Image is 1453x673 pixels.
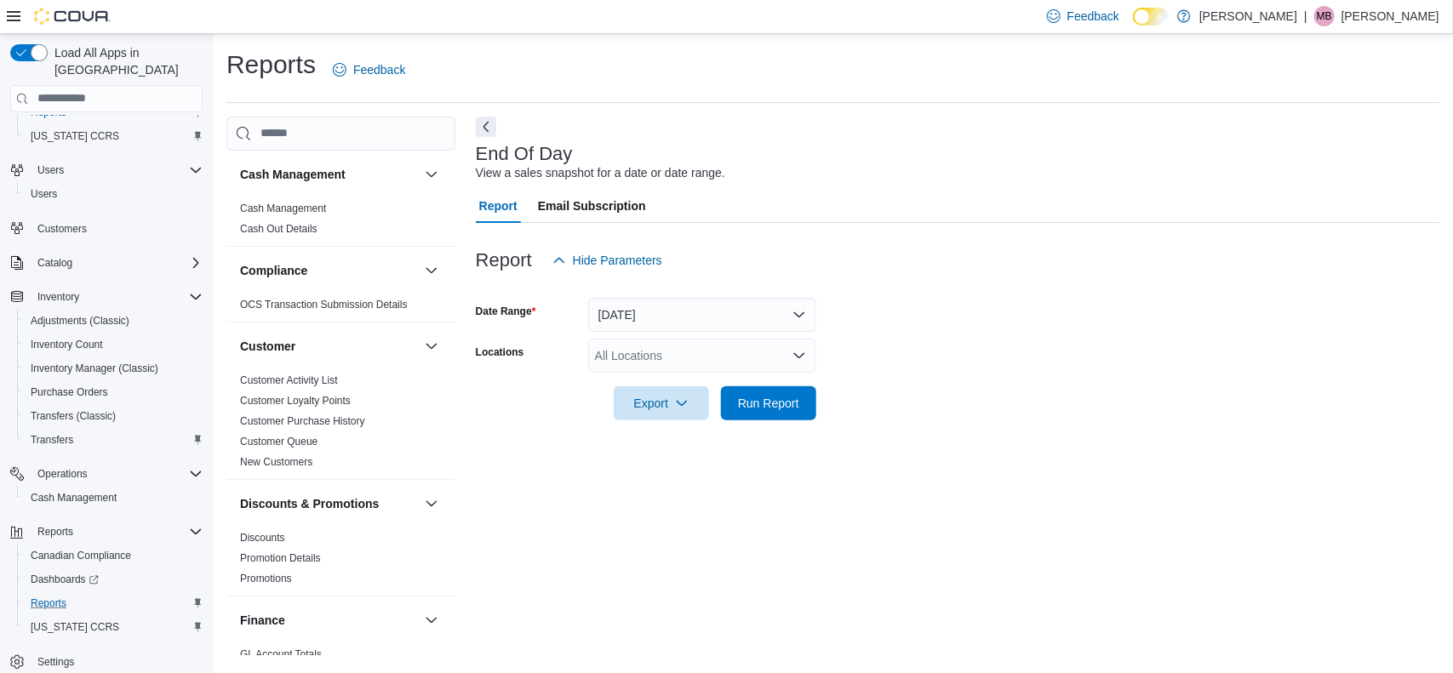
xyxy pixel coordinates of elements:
[24,545,203,566] span: Canadian Compliance
[24,593,73,613] a: Reports
[421,260,442,281] button: Compliance
[31,433,73,447] span: Transfers
[24,569,106,590] a: Dashboards
[240,648,322,660] a: GL Account Totals
[476,250,532,271] h3: Report
[421,164,442,185] button: Cash Management
[31,338,103,351] span: Inventory Count
[240,436,317,448] a: Customer Queue
[240,374,338,386] a: Customer Activity List
[240,338,295,355] h3: Customer
[240,222,317,236] span: Cash Out Details
[24,358,203,379] span: Inventory Manager (Classic)
[34,8,111,25] img: Cova
[240,495,418,512] button: Discounts & Promotions
[31,314,129,328] span: Adjustments (Classic)
[24,382,203,402] span: Purchase Orders
[240,166,346,183] h3: Cash Management
[240,552,321,564] a: Promotion Details
[48,44,203,78] span: Load All Apps in [GEOGRAPHIC_DATA]
[17,615,209,639] button: [US_STATE] CCRS
[17,182,209,206] button: Users
[240,223,317,235] a: Cash Out Details
[240,551,321,565] span: Promotion Details
[1304,6,1307,26] p: |
[421,336,442,356] button: Customer
[31,409,116,423] span: Transfers (Classic)
[226,48,316,82] h1: Reports
[240,612,418,629] button: Finance
[353,61,405,78] span: Feedback
[31,464,203,484] span: Operations
[24,545,138,566] a: Canadian Compliance
[24,382,115,402] a: Purchase Orders
[240,374,338,387] span: Customer Activity List
[1317,6,1332,26] span: MB
[240,414,365,428] span: Customer Purchase History
[240,572,292,585] span: Promotions
[31,596,66,610] span: Reports
[31,573,99,586] span: Dashboards
[17,544,209,567] button: Canadian Compliance
[476,144,573,164] h3: End Of Day
[240,456,312,468] a: New Customers
[240,531,285,545] span: Discounts
[17,356,209,380] button: Inventory Manager (Classic)
[546,243,669,277] button: Hide Parameters
[240,202,326,214] a: Cash Management
[31,522,80,542] button: Reports
[37,290,79,304] span: Inventory
[24,184,64,204] a: Users
[721,386,816,420] button: Run Report
[3,158,209,182] button: Users
[31,549,131,562] span: Canadian Compliance
[24,184,203,204] span: Users
[24,334,110,355] a: Inventory Count
[1067,8,1119,25] span: Feedback
[240,435,317,448] span: Customer Queue
[1133,8,1169,26] input: Dark Mode
[421,493,442,514] button: Discounts & Promotions
[24,430,80,450] a: Transfers
[476,345,524,359] label: Locations
[24,311,203,331] span: Adjustments (Classic)
[240,202,326,215] span: Cash Management
[31,160,71,180] button: Users
[17,591,209,615] button: Reports
[240,573,292,585] a: Promotions
[31,218,203,239] span: Customers
[31,362,158,375] span: Inventory Manager (Classic)
[17,567,209,591] a: Dashboards
[240,394,351,408] span: Customer Loyalty Points
[24,406,203,426] span: Transfers (Classic)
[24,593,203,613] span: Reports
[37,655,74,669] span: Settings
[226,370,455,479] div: Customer
[24,488,203,508] span: Cash Management
[17,404,209,428] button: Transfers (Classic)
[24,569,203,590] span: Dashboards
[226,198,455,246] div: Cash Management
[240,262,307,279] h3: Compliance
[31,253,79,273] button: Catalog
[614,386,709,420] button: Export
[37,256,72,270] span: Catalog
[24,311,136,331] a: Adjustments (Classic)
[240,166,418,183] button: Cash Management
[31,491,117,505] span: Cash Management
[17,309,209,333] button: Adjustments (Classic)
[24,358,165,379] a: Inventory Manager (Classic)
[24,406,123,426] a: Transfers (Classic)
[3,285,209,309] button: Inventory
[31,620,119,634] span: [US_STATE] CCRS
[3,520,209,544] button: Reports
[31,219,94,239] a: Customers
[738,395,799,412] span: Run Report
[24,126,203,146] span: Washington CCRS
[17,428,209,452] button: Transfers
[31,522,203,542] span: Reports
[31,464,94,484] button: Operations
[226,528,455,596] div: Discounts & Promotions
[240,455,312,469] span: New Customers
[37,525,73,539] span: Reports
